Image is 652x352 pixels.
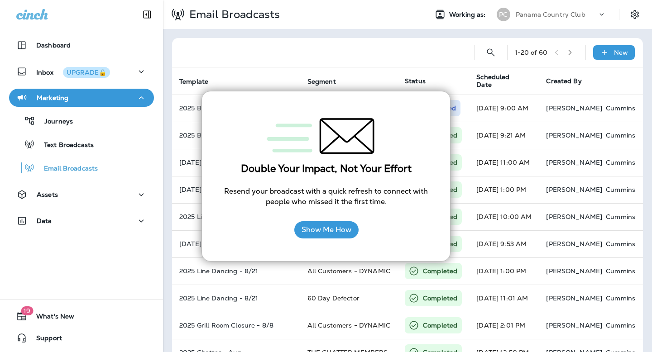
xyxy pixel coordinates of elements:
[179,213,293,220] p: 2025 Line Dancing - 8/21
[36,42,71,49] p: Dashboard
[307,267,390,275] span: All Customers - DYNAMIC
[220,163,432,175] h3: Double Your Impact, Not Your Effort
[476,73,523,89] span: Scheduled Date
[469,312,539,339] td: [DATE] 2:01 PM
[515,49,547,56] div: 1 - 20 of 60
[35,165,98,173] p: Email Broadcasts
[614,49,628,56] p: New
[186,8,280,21] p: Email Broadcasts
[546,186,602,193] p: [PERSON_NAME]
[449,11,488,19] span: Working as:
[627,6,643,23] button: Settings
[606,322,635,329] p: Cummins
[546,322,602,329] p: [PERSON_NAME]
[469,257,539,285] td: [DATE] 1:00 PM
[546,213,602,220] p: [PERSON_NAME]
[21,306,33,315] span: 19
[469,95,539,122] td: [DATE] 9:00 AM
[37,191,58,198] p: Assets
[606,132,635,139] p: Cummins
[220,186,432,207] p: Resend your broadcast with a quick refresh to connect with people who missed it the first time.
[179,186,293,193] p: 2025 Labor Day Weekend - 8/30
[27,313,74,323] span: What's New
[606,267,635,275] p: Cummins
[606,240,635,247] p: Cummins
[179,159,293,166] p: 2025 Labor Day Weekend - 8/30
[179,322,293,329] p: 2025 Grill Room Closure - 8/8
[606,213,635,220] p: Cummins
[546,295,602,302] p: [PERSON_NAME]
[294,221,359,238] button: Show Me How
[469,230,539,257] td: [DATE] 9:53 AM
[497,8,510,21] div: PC
[134,5,160,24] button: Collapse Sidebar
[307,294,360,302] span: 60 Day Defector
[546,77,581,85] span: Created By
[423,266,457,276] p: Completed
[546,267,602,275] p: [PERSON_NAME]
[469,203,539,230] td: [DATE] 10:00 AM
[606,295,635,302] p: Cummins
[405,77,426,85] span: Status
[546,132,602,139] p: [PERSON_NAME]
[179,267,293,275] p: 2025 Line Dancing - 8/21
[516,11,585,18] p: Panama Country Club
[67,69,106,76] div: UPGRADE🔒
[35,118,73,126] p: Journeys
[307,78,336,86] span: Segment
[179,132,293,139] p: 2025 Bingo Night - 9/4
[179,240,293,247] p: 2025 Labor Day Weekend - 8/30
[37,217,52,224] p: Data
[27,334,62,345] span: Support
[546,159,602,166] p: [PERSON_NAME]
[37,94,68,101] p: Marketing
[36,67,110,76] p: Inbox
[469,176,539,203] td: [DATE] 1:00 PM
[546,240,602,247] p: [PERSON_NAME]
[35,141,94,150] p: Text Broadcasts
[469,149,539,176] td: [DATE] 11:00 AM
[179,295,293,302] p: 2025 Line Dancing - 8/21
[469,122,539,149] td: [DATE] 9:21 AM
[606,186,635,193] p: Cummins
[606,159,635,166] p: Cummins
[179,105,293,112] p: 2025 Bingo Night - 9/4
[546,105,602,112] p: [PERSON_NAME]
[423,321,457,330] p: Completed
[482,43,500,62] button: Search Email Broadcasts
[307,321,390,329] span: All Customers - DYNAMIC
[606,105,635,112] p: Cummins
[423,294,457,303] p: Completed
[179,78,208,86] span: Template
[469,285,539,312] td: [DATE] 11:01 AM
